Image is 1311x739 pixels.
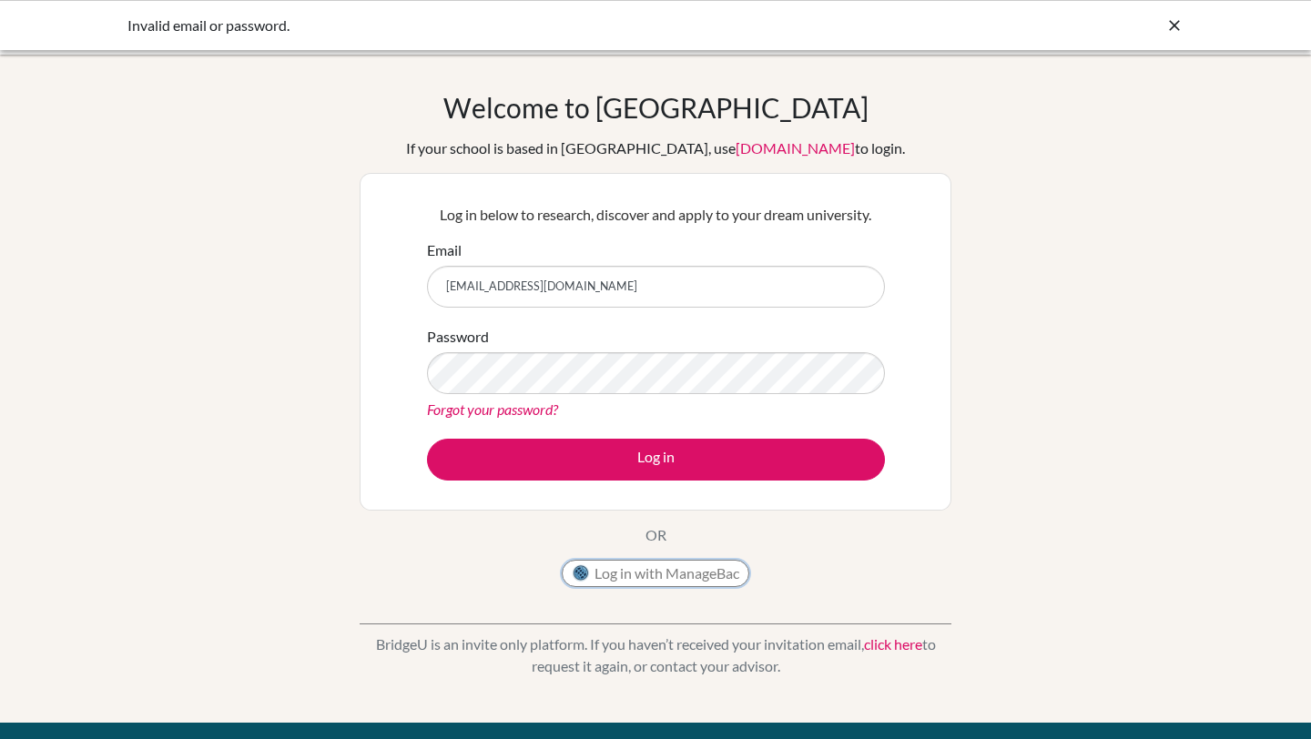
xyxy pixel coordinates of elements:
h1: Welcome to [GEOGRAPHIC_DATA] [443,91,869,124]
a: click here [864,635,922,653]
div: Invalid email or password. [127,15,910,36]
p: BridgeU is an invite only platform. If you haven’t received your invitation email, to request it ... [360,633,951,677]
a: [DOMAIN_NAME] [736,139,855,157]
p: OR [645,524,666,546]
label: Password [427,326,489,348]
a: Forgot your password? [427,400,558,418]
button: Log in with ManageBac [562,560,749,587]
p: Log in below to research, discover and apply to your dream university. [427,204,885,226]
button: Log in [427,439,885,481]
div: If your school is based in [GEOGRAPHIC_DATA], use to login. [406,137,905,159]
label: Email [427,239,462,261]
